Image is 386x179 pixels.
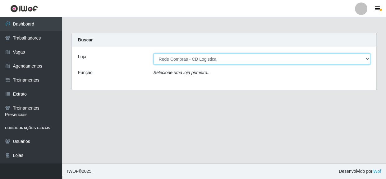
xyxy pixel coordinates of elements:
span: IWOF [67,169,79,174]
label: Função [78,69,93,76]
label: Loja [78,54,86,60]
span: © 2025 . [67,168,93,175]
i: Selecione uma loja primeiro... [154,70,211,75]
strong: Buscar [78,37,93,42]
img: CoreUI Logo [10,5,38,12]
span: Desenvolvido por [339,168,381,175]
a: iWof [372,169,381,174]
